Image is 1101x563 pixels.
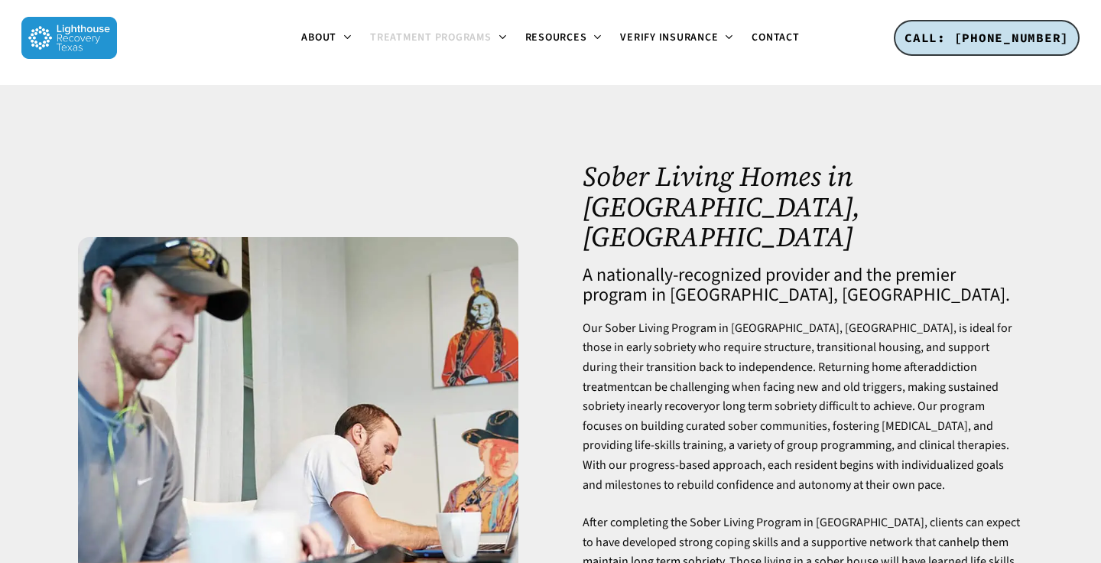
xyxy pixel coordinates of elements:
a: CALL: [PHONE_NUMBER] [894,20,1080,57]
span: Treatment Programs [370,30,492,45]
a: Treatment Programs [361,32,516,44]
span: CALL: [PHONE_NUMBER] [905,30,1069,45]
h4: A nationally-recognized provider and the premier program in [GEOGRAPHIC_DATA], [GEOGRAPHIC_DATA]. [583,265,1022,305]
span: Contact [752,30,799,45]
a: Resources [516,32,612,44]
a: About [292,32,361,44]
h1: Sober Living Homes in [GEOGRAPHIC_DATA], [GEOGRAPHIC_DATA] [583,161,1022,252]
a: addiction treatment [583,359,977,395]
a: Verify Insurance [611,32,742,44]
a: Contact [742,32,808,44]
span: Resources [525,30,587,45]
a: early recovery [637,398,709,415]
p: Our Sober Living Program in [GEOGRAPHIC_DATA], [GEOGRAPHIC_DATA], is ideal for those in early sob... [583,319,1022,513]
span: About [301,30,336,45]
span: Verify Insurance [620,30,718,45]
img: Lighthouse Recovery Texas [21,17,117,59]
